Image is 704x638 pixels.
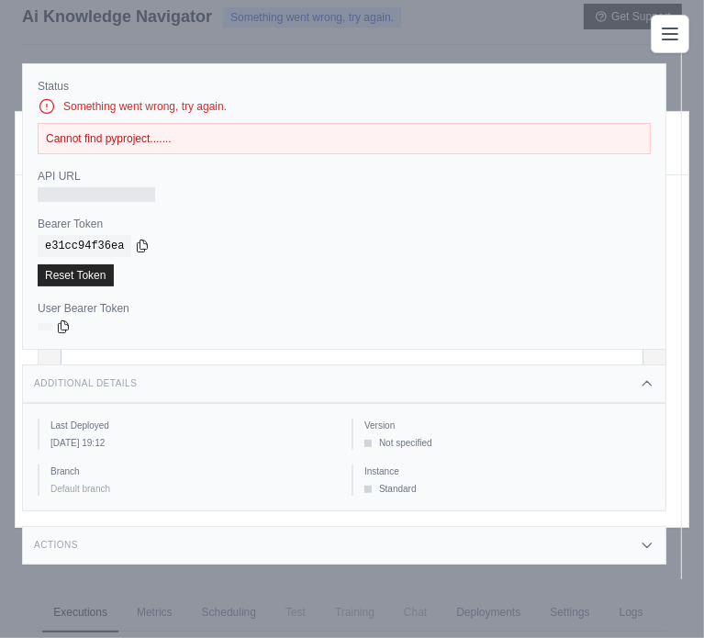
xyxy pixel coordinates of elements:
div: Something went wrong, try again. [38,97,651,116]
h3: Actions [34,540,78,551]
div: Cannot find pyproject....... [38,123,651,154]
label: API URL [38,169,651,184]
label: Instance [364,465,651,478]
h3: Additional Details [34,378,137,389]
label: Last Deployed [50,419,337,432]
span: Default branch [50,484,110,494]
code: e31cc94f36ea [38,235,131,257]
time: August 21, 2025 at 19:12 PST [50,438,105,448]
label: Version [364,419,651,432]
div: Not specified [364,436,651,450]
div: Standard [364,482,651,496]
label: Status [38,79,651,94]
iframe: Chat Widget [612,550,704,638]
label: Branch [50,465,337,478]
label: Bearer Token [38,217,651,231]
label: User Bearer Token [38,301,651,316]
a: Reset Token [38,264,114,286]
button: Toggle navigation [651,15,689,53]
